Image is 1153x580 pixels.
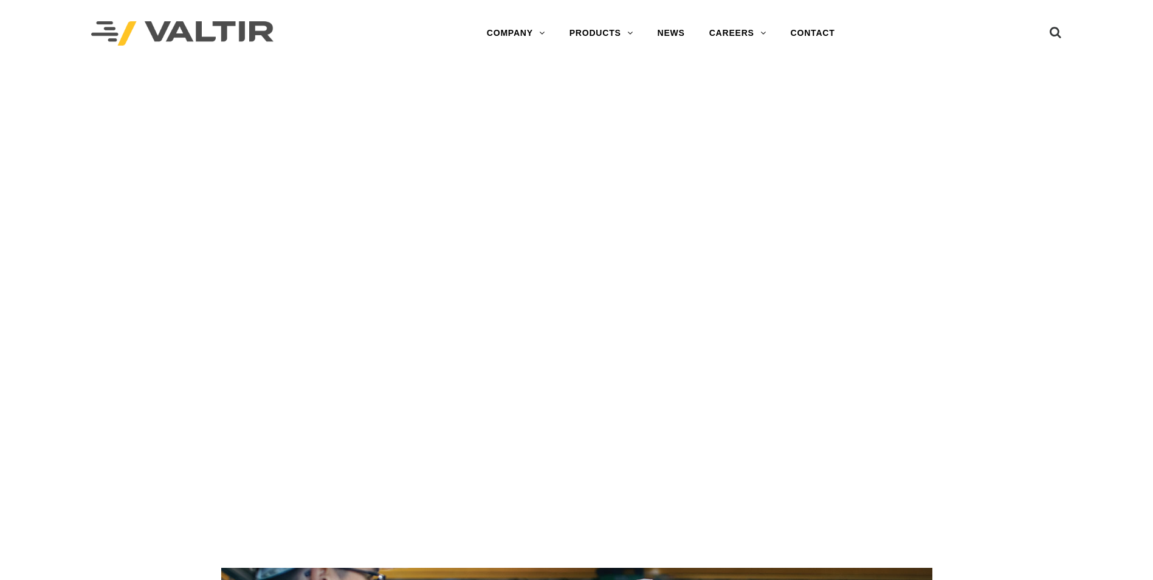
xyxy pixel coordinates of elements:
a: COMPANY [475,21,557,46]
img: Valtir [91,21,274,46]
a: NEWS [645,21,697,46]
a: CONTACT [779,21,847,46]
a: CAREERS [697,21,779,46]
a: PRODUCTS [557,21,645,46]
